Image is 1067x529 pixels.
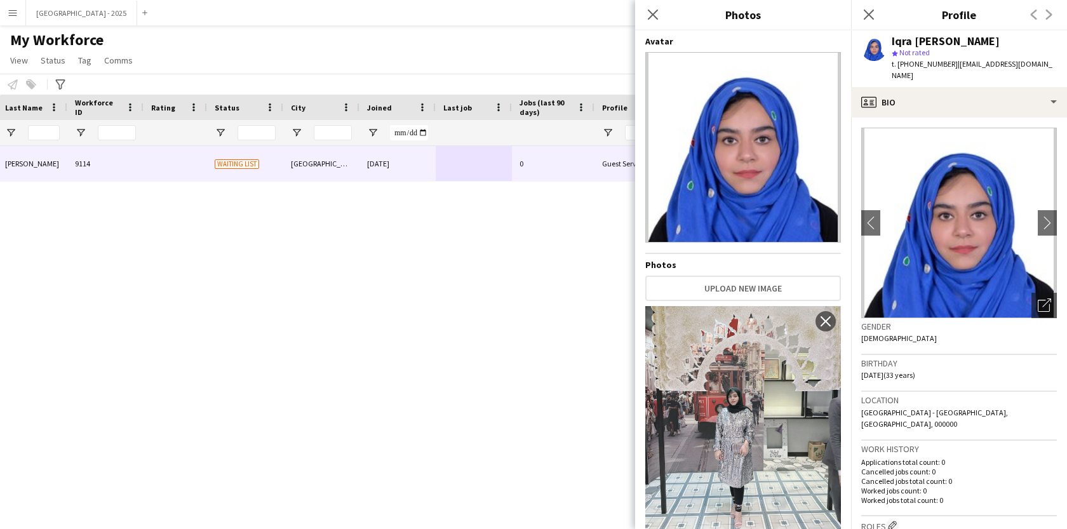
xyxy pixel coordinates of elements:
button: Open Filter Menu [291,127,302,138]
div: Guest Services Team [594,146,676,181]
input: Profile Filter Input [625,125,668,140]
span: Profile [602,103,627,112]
a: Tag [73,52,97,69]
span: Waiting list [215,159,259,169]
span: View [10,55,28,66]
a: Comms [99,52,138,69]
div: 9114 [67,146,144,181]
button: Upload new image [645,276,841,301]
div: Iqra [PERSON_NAME] [892,36,1000,47]
h3: Work history [861,443,1057,455]
h3: Location [861,394,1057,406]
span: Last Name [5,103,43,112]
input: Last Name Filter Input [28,125,60,140]
div: [DATE] [359,146,436,181]
p: Cancelled jobs total count: 0 [861,476,1057,486]
input: Status Filter Input [238,125,276,140]
img: Crew avatar or photo [861,128,1057,318]
input: City Filter Input [314,125,352,140]
span: Status [41,55,65,66]
button: Open Filter Menu [215,127,226,138]
a: View [5,52,33,69]
span: | [EMAIL_ADDRESS][DOMAIN_NAME] [892,59,1052,80]
span: Not rated [899,48,930,57]
button: [GEOGRAPHIC_DATA] - 2025 [26,1,137,25]
div: [GEOGRAPHIC_DATA] [283,146,359,181]
span: Jobs (last 90 days) [520,98,572,117]
h4: Photos [645,259,841,271]
span: My Workforce [10,30,104,50]
p: Worked jobs count: 0 [861,486,1057,495]
div: 0 [512,146,594,181]
span: Comms [104,55,133,66]
p: Worked jobs total count: 0 [861,495,1057,505]
h4: Avatar [645,36,841,47]
span: Joined [367,103,392,112]
div: Bio [851,87,1067,117]
span: t. [PHONE_NUMBER] [892,59,958,69]
h3: Gender [861,321,1057,332]
h3: Birthday [861,358,1057,369]
input: Joined Filter Input [390,125,428,140]
span: City [291,103,305,112]
span: Status [215,103,239,112]
span: Tag [78,55,91,66]
button: Open Filter Menu [5,127,17,138]
span: [DEMOGRAPHIC_DATA] [861,333,937,343]
img: Crew avatar [645,52,841,243]
span: [DATE] (33 years) [861,370,915,380]
h3: Profile [851,6,1067,23]
h3: Photos [635,6,851,23]
p: Cancelled jobs count: 0 [861,467,1057,476]
a: Status [36,52,70,69]
button: Open Filter Menu [367,127,379,138]
button: Open Filter Menu [75,127,86,138]
p: Applications total count: 0 [861,457,1057,467]
span: Workforce ID [75,98,121,117]
div: Open photos pop-in [1031,293,1057,318]
span: Last job [443,103,472,112]
span: Rating [151,103,175,112]
input: Workforce ID Filter Input [98,125,136,140]
span: [GEOGRAPHIC_DATA] - [GEOGRAPHIC_DATA], [GEOGRAPHIC_DATA], 000000 [861,408,1008,429]
button: Open Filter Menu [602,127,614,138]
app-action-btn: Advanced filters [53,77,68,92]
